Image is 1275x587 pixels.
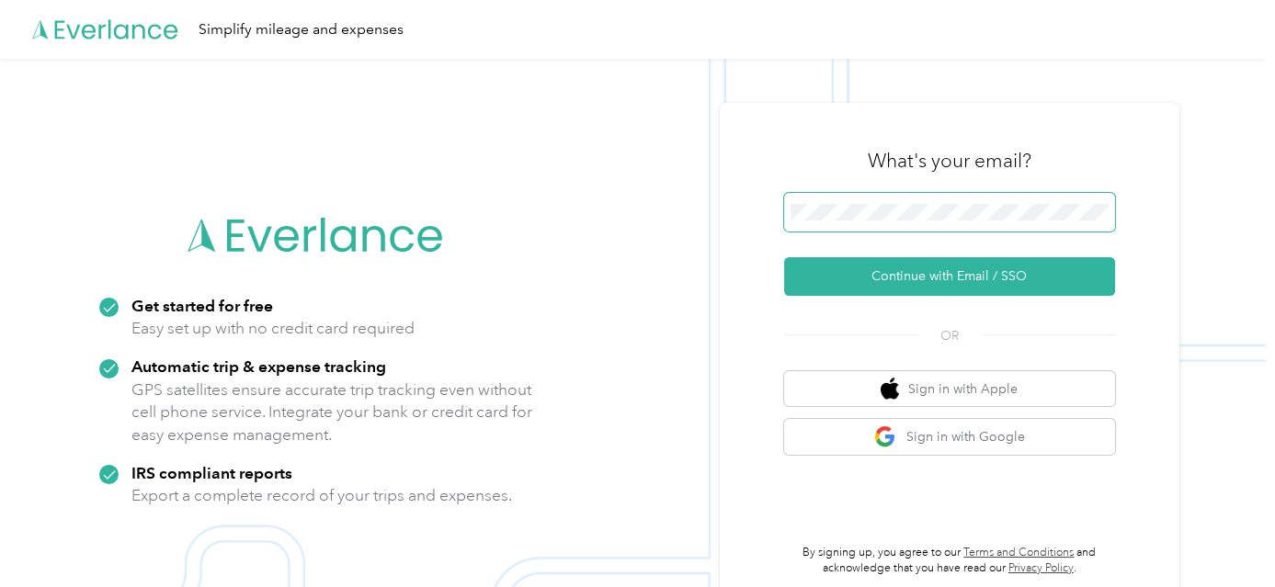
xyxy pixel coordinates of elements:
strong: IRS compliant reports [131,463,292,482]
div: Simplify mileage and expenses [199,18,404,41]
img: google logo [874,425,897,448]
strong: Get started for free [131,296,273,315]
p: GPS satellites ensure accurate trip tracking even without cell phone service. Integrate your bank... [131,378,533,446]
span: OR [917,326,982,345]
strong: Automatic trip & expense tracking [131,356,386,376]
button: Continue with Email / SSO [784,257,1115,296]
h3: What's your email? [868,148,1031,174]
p: Easy set up with no credit card required [131,317,415,340]
a: Terms and Conditions [963,546,1074,559]
button: google logoSign in with Google [784,419,1115,455]
a: Privacy Policy [1008,561,1074,575]
button: apple logoSign in with Apple [784,371,1115,407]
p: Export a complete record of your trips and expenses. [131,484,512,507]
p: By signing up, you agree to our and acknowledge that you have read our . [784,545,1115,577]
img: apple logo [881,378,899,401]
